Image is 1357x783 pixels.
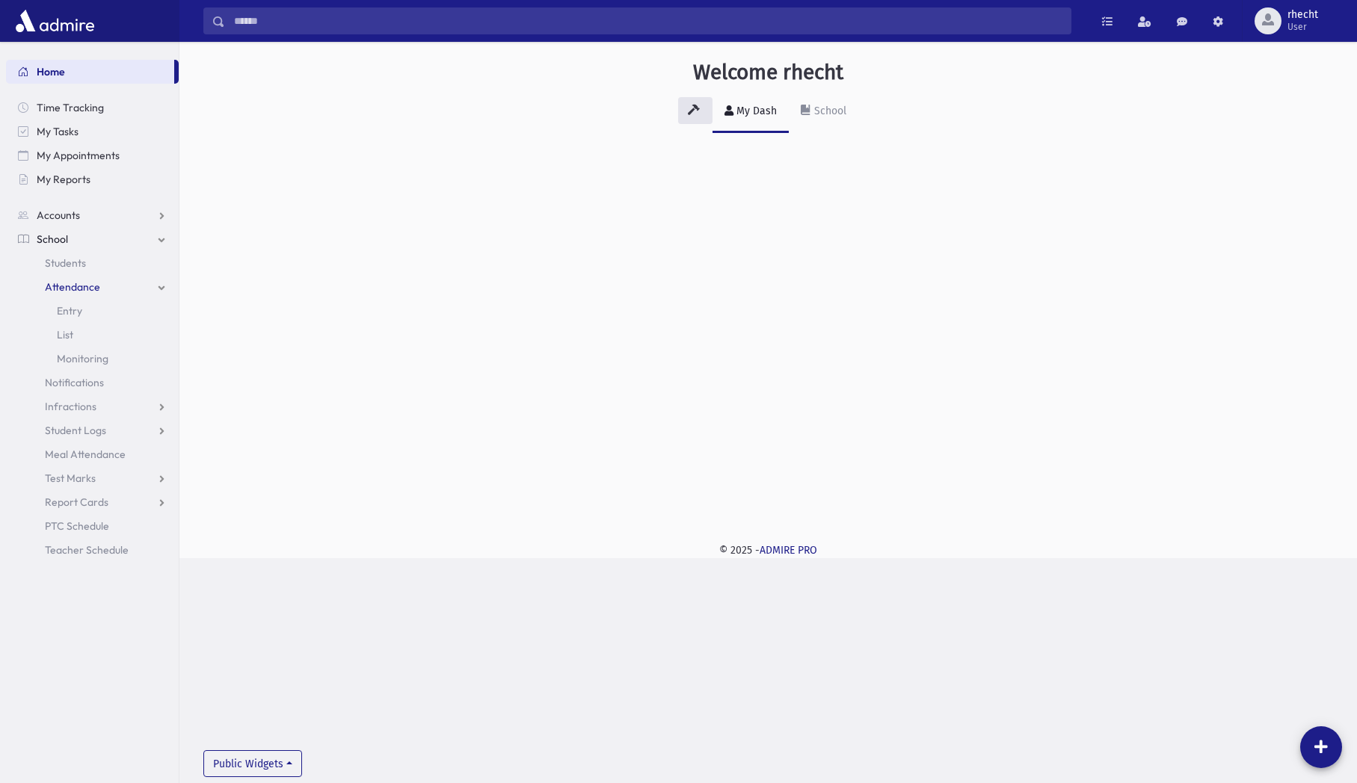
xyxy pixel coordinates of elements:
[6,347,179,371] a: Monitoring
[6,538,179,562] a: Teacher Schedule
[6,490,179,514] a: Report Cards
[6,275,179,299] a: Attendance
[45,400,96,413] span: Infractions
[45,256,86,270] span: Students
[37,208,80,222] span: Accounts
[693,60,843,85] h3: Welcome rhecht
[6,466,179,490] a: Test Marks
[37,101,104,114] span: Time Tracking
[45,519,109,533] span: PTC Schedule
[12,6,98,36] img: AdmirePro
[6,371,179,394] a: Notifications
[6,167,179,191] a: My Reports
[789,91,858,133] a: School
[6,96,179,120] a: Time Tracking
[6,251,179,275] a: Students
[6,514,179,538] a: PTC Schedule
[6,60,174,84] a: Home
[57,328,73,341] span: List
[6,394,179,418] a: Infractions
[45,280,100,294] span: Attendance
[57,352,108,365] span: Monitoring
[45,471,96,485] span: Test Marks
[45,448,126,461] span: Meal Attendance
[6,143,179,167] a: My Appointments
[733,105,777,117] div: My Dash
[1287,9,1318,21] span: rhecht
[203,542,1333,558] div: © 2025 -
[713,91,789,133] a: My Dash
[225,7,1071,34] input: Search
[37,149,120,162] span: My Appointments
[37,173,90,186] span: My Reports
[57,304,82,318] span: Entry
[45,495,108,509] span: Report Cards
[37,65,65,78] span: Home
[760,544,817,557] a: ADMIRE PRO
[6,120,179,143] a: My Tasks
[6,227,179,251] a: School
[203,750,302,777] button: Public Widgets
[45,424,106,437] span: Student Logs
[811,105,846,117] div: School
[37,125,79,138] span: My Tasks
[6,442,179,466] a: Meal Attendance
[6,203,179,227] a: Accounts
[1287,21,1318,33] span: User
[6,299,179,323] a: Entry
[6,418,179,442] a: Student Logs
[6,323,179,347] a: List
[45,543,129,557] span: Teacher Schedule
[45,376,104,389] span: Notifications
[37,232,68,246] span: School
